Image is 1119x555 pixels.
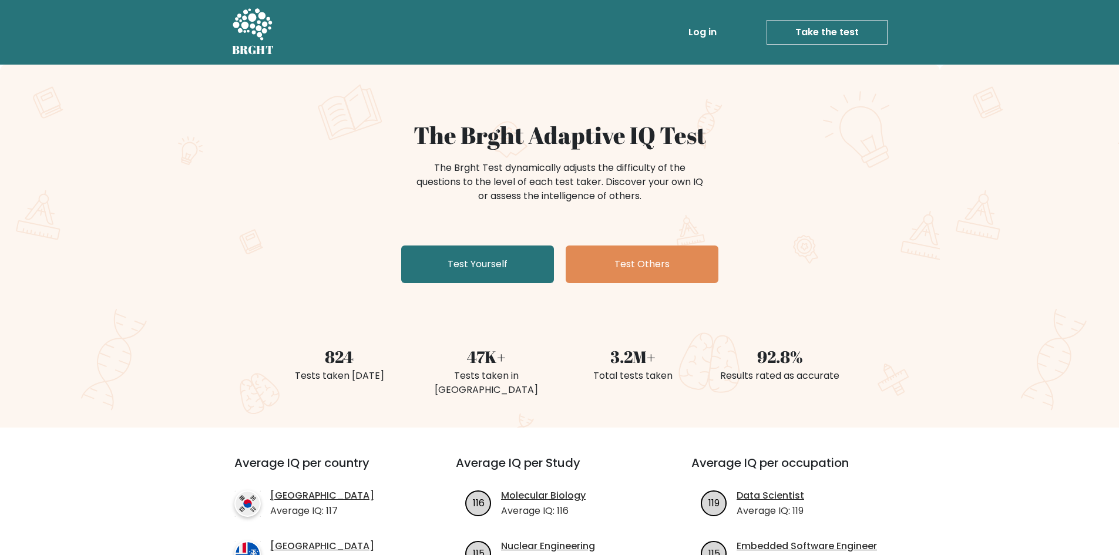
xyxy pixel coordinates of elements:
[401,245,554,283] a: Test Yourself
[767,20,888,45] a: Take the test
[567,369,700,383] div: Total tests taken
[232,5,274,60] a: BRGHT
[270,504,374,518] p: Average IQ: 117
[270,539,374,553] a: [GEOGRAPHIC_DATA]
[413,161,707,203] div: The Brght Test dynamically adjusts the difficulty of the questions to the level of each test take...
[420,344,553,369] div: 47K+
[273,344,406,369] div: 824
[501,504,586,518] p: Average IQ: 116
[456,456,663,484] h3: Average IQ per Study
[708,496,720,509] text: 119
[737,539,877,553] a: Embedded Software Engineer
[501,539,595,553] a: Nuclear Engineering
[473,496,485,509] text: 116
[234,456,414,484] h3: Average IQ per country
[714,369,846,383] div: Results rated as accurate
[273,121,846,149] h1: The Brght Adaptive IQ Test
[270,489,374,503] a: [GEOGRAPHIC_DATA]
[420,369,553,397] div: Tests taken in [GEOGRAPHIC_DATA]
[234,490,261,517] img: country
[567,344,700,369] div: 3.2M+
[737,489,804,503] a: Data Scientist
[566,245,718,283] a: Test Others
[684,21,721,44] a: Log in
[691,456,899,484] h3: Average IQ per occupation
[737,504,804,518] p: Average IQ: 119
[501,489,586,503] a: Molecular Biology
[232,43,274,57] h5: BRGHT
[273,369,406,383] div: Tests taken [DATE]
[714,344,846,369] div: 92.8%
